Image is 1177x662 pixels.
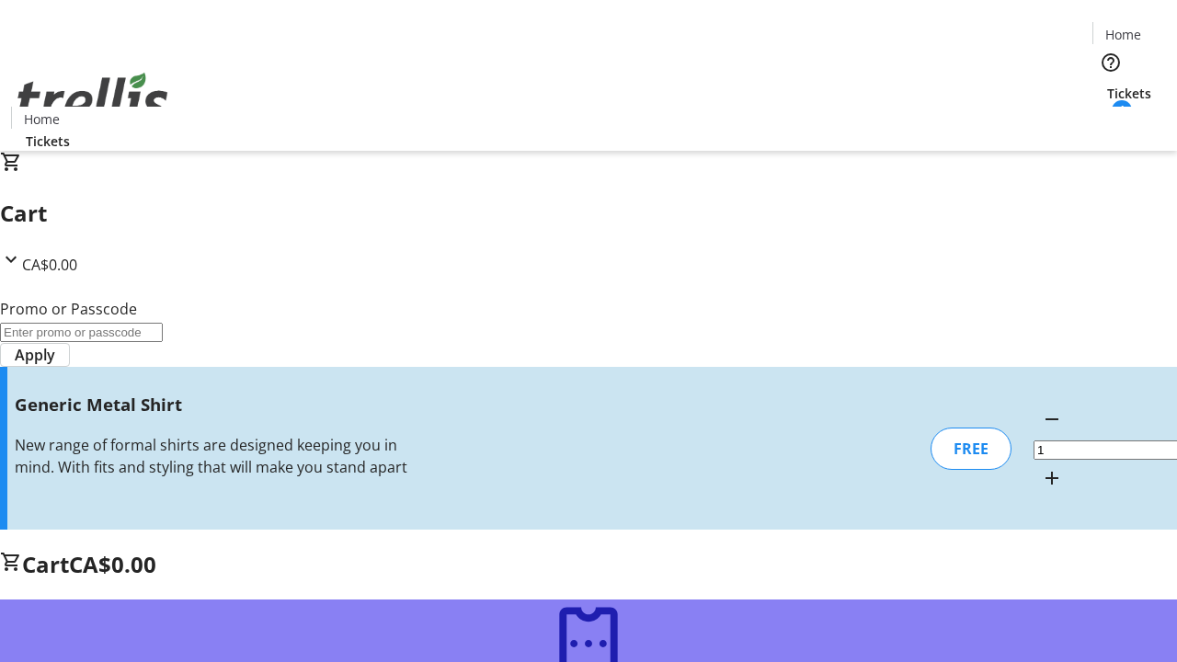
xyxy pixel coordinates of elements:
div: New range of formal shirts are designed keeping you in mind. With fits and styling that will make... [15,434,417,478]
a: Home [1093,25,1152,44]
span: Home [1105,25,1141,44]
span: CA$0.00 [22,255,77,275]
span: Tickets [1107,84,1151,103]
img: Orient E2E Organization fMSDazcGC5's Logo [11,52,175,144]
a: Tickets [11,131,85,151]
h3: Generic Metal Shirt [15,392,417,417]
a: Tickets [1092,84,1166,103]
button: Increment by one [1034,460,1070,496]
div: FREE [931,428,1011,470]
span: CA$0.00 [69,549,156,579]
button: Decrement by one [1034,401,1070,438]
span: Tickets [26,131,70,151]
button: Cart [1092,103,1129,140]
span: Apply [15,344,55,366]
a: Home [12,109,71,129]
button: Help [1092,44,1129,81]
span: Home [24,109,60,129]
